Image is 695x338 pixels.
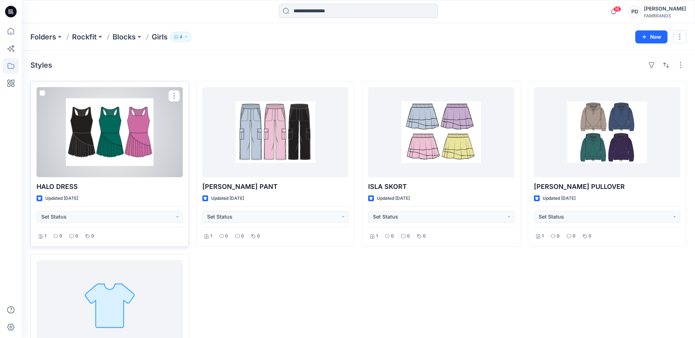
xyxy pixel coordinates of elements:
span: 16 [613,6,621,12]
p: 0 [573,232,576,240]
a: HALO DRESS [37,87,183,177]
p: HALO DRESS [37,182,183,192]
h4: Styles [30,61,52,69]
p: 1 [210,232,212,240]
div: FAMBRANDS [644,13,686,18]
p: Updated [DATE] [377,195,410,202]
p: Updated [DATE] [45,195,78,202]
p: 0 [257,232,260,240]
div: PD [628,5,641,18]
p: ISLA SKORT [368,182,514,192]
a: Folders [30,32,56,42]
button: New [635,30,667,43]
p: 0 [589,232,591,240]
p: 1 [45,232,46,240]
p: 0 [557,232,560,240]
p: Updated [DATE] [543,195,576,202]
p: Girls [152,32,168,42]
p: 0 [59,232,62,240]
p: 4 [180,33,182,41]
a: ISLA SKORT [368,87,514,177]
p: 1 [376,232,378,240]
a: HADEN PULLOVER [534,87,680,177]
a: Rockfit [72,32,97,42]
p: 0 [407,232,410,240]
div: [PERSON_NAME] [644,4,686,13]
p: [PERSON_NAME] PANT [202,182,349,192]
p: 0 [91,232,94,240]
p: 1 [542,232,544,240]
p: 0 [75,232,78,240]
button: 4 [170,32,191,42]
p: 0 [241,232,244,240]
a: MELINDA PANT [202,87,349,177]
p: [PERSON_NAME] PULLOVER [534,182,680,192]
p: 0 [391,232,394,240]
p: Updated [DATE] [211,195,244,202]
p: 0 [423,232,426,240]
p: 0 [225,232,228,240]
a: Blocks [113,32,136,42]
